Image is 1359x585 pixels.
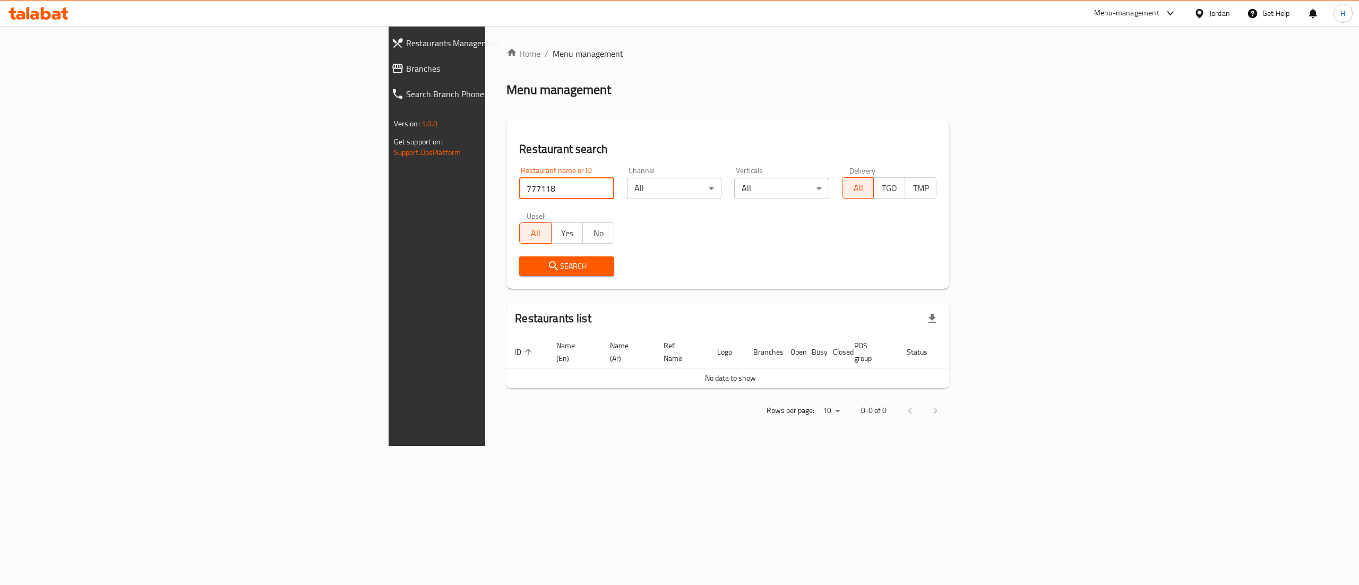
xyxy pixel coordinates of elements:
span: Status [907,346,941,358]
span: Ref. Name [664,339,696,365]
span: Yes [556,226,579,241]
span: Branches [406,62,607,75]
a: Restaurants Management [383,30,616,56]
span: Get support on: [394,135,443,149]
span: Search [528,260,606,273]
span: No data to show [705,371,756,385]
button: Yes [551,222,583,244]
button: All [519,222,551,244]
span: Search Branch Phone [406,88,607,100]
a: Branches [383,56,616,81]
span: TGO [878,180,901,196]
th: Logo [709,336,745,368]
h2: Restaurant search [519,141,936,157]
nav: breadcrumb [506,47,949,60]
h2: Restaurants list [515,311,591,326]
div: Jordan [1209,7,1230,19]
p: Rows per page: [767,404,814,417]
span: All [847,180,870,196]
input: Search for restaurant name or ID.. [519,178,614,199]
span: Name (En) [556,339,589,365]
th: Branches [745,336,782,368]
div: All [627,178,722,199]
div: Rows per page: [819,403,844,419]
a: Support.OpsPlatform [394,145,461,159]
button: TMP [905,177,936,199]
span: POS group [854,339,885,365]
button: No [582,222,614,244]
th: Open [782,336,803,368]
table: enhanced table [506,336,991,389]
span: 1.0.0 [422,117,438,131]
span: Name (Ar) [610,339,642,365]
div: All [734,178,829,199]
p: 0-0 of 0 [861,404,887,417]
button: Search [519,256,614,276]
a: Search Branch Phone [383,81,616,107]
th: Closed [824,336,846,368]
button: TGO [873,177,905,199]
span: ID [515,346,535,358]
span: TMP [909,180,932,196]
span: All [524,226,547,241]
div: Export file [919,306,945,331]
span: No [587,226,610,241]
span: Restaurants Management [406,37,607,49]
span: Version: [394,117,420,131]
th: Busy [803,336,824,368]
label: Upsell [527,212,546,219]
button: All [842,177,874,199]
div: Menu-management [1094,7,1159,20]
label: Delivery [849,167,876,174]
span: H [1340,7,1345,19]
